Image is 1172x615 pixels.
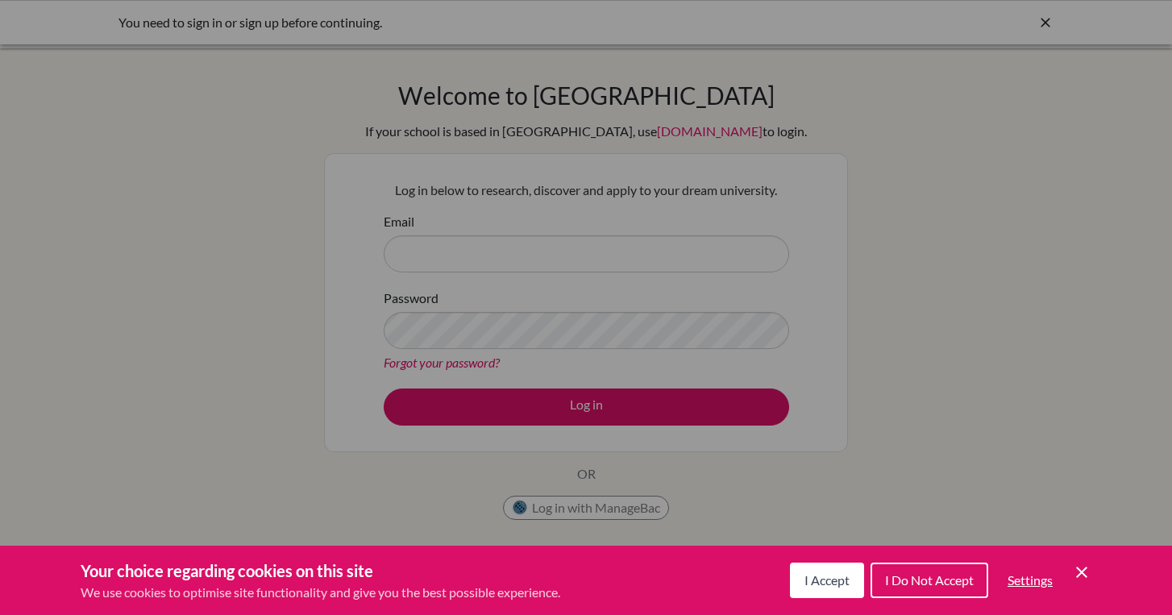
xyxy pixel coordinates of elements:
[1072,563,1091,582] button: Save and close
[871,563,988,598] button: I Do Not Accept
[81,583,560,602] p: We use cookies to optimise site functionality and give you the best possible experience.
[790,563,864,598] button: I Accept
[995,564,1066,596] button: Settings
[885,572,974,588] span: I Do Not Accept
[1008,572,1053,588] span: Settings
[81,559,560,583] h3: Your choice regarding cookies on this site
[804,572,850,588] span: I Accept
